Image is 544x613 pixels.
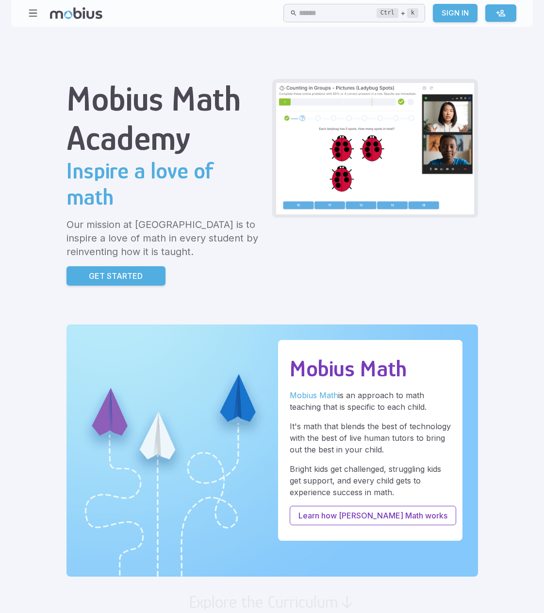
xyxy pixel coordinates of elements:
h1: Mobius Math Academy [66,79,264,158]
a: Get Started [66,266,165,286]
p: Learn how [PERSON_NAME] Math works [298,510,447,521]
h2: Explore the Curriculum [189,592,338,612]
a: Sign In [433,4,478,22]
p: It's math that blends the best of technology with the best of live human tutors to bring out the ... [290,420,451,455]
p: Bright kids get challenged, struggling kids get support, and every child gets to experience succe... [290,463,451,498]
img: Unique Paths [66,324,478,577]
kbd: k [407,8,418,18]
a: Learn how [PERSON_NAME] Math works [290,506,456,525]
h2: Mobius Math [290,355,451,382]
kbd: Ctrl [377,8,398,18]
div: + [377,7,418,19]
h2: Inspire a love of math [66,158,264,210]
a: Mobius Math [290,390,338,400]
p: Our mission at [GEOGRAPHIC_DATA] is to inspire a love of math in every student by reinventing how... [66,218,264,258]
p: is an approach to math teaching that is specific to each child. [290,389,451,413]
img: Grade 2 Class [276,83,474,214]
p: Get Started [89,270,143,282]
